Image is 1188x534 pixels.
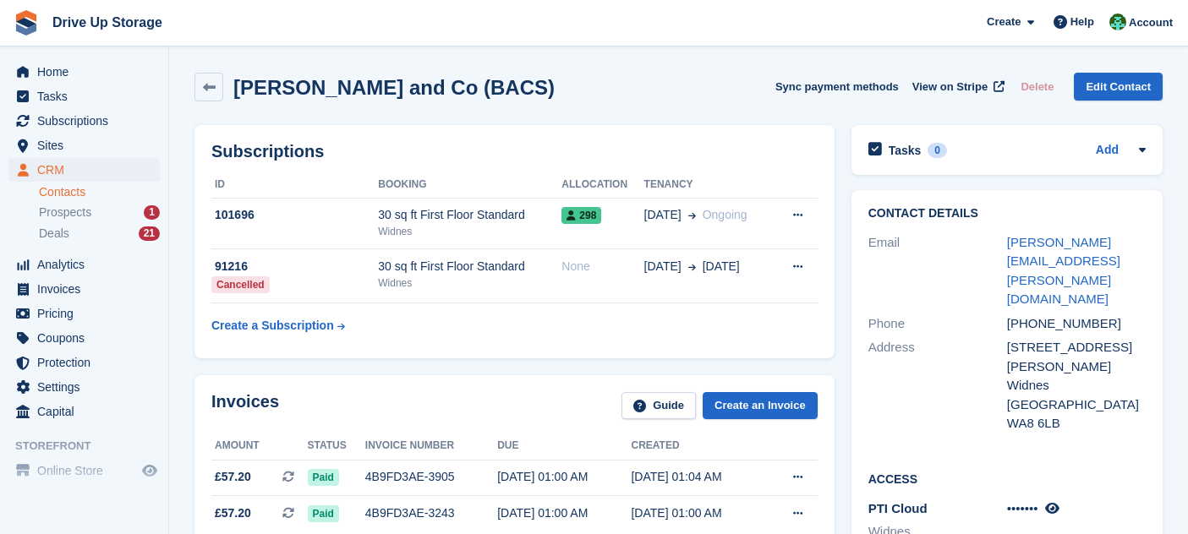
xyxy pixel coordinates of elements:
[378,275,561,291] div: Widnes
[912,79,988,95] span: View on Stripe
[378,224,561,239] div: Widnes
[211,206,378,224] div: 101696
[144,205,160,220] div: 1
[1074,73,1163,101] a: Edit Contact
[561,172,643,199] th: Allocation
[775,73,899,101] button: Sync payment methods
[868,233,1007,309] div: Email
[211,142,818,161] h2: Subscriptions
[8,133,160,157] a: menu
[1096,141,1119,161] a: Add
[39,225,160,242] a: Deals 21
[37,326,139,350] span: Coupons
[37,60,139,84] span: Home
[215,468,251,486] span: £57.20
[644,258,682,275] span: [DATE]
[37,158,139,182] span: CRM
[868,338,1007,433] div: Address
[644,172,774,199] th: Tenancy
[37,84,139,108] span: Tasks
[365,433,497,460] th: Invoice number
[8,253,160,276] a: menu
[37,351,139,374] span: Protection
[39,204,91,221] span: Prospects
[8,84,160,108] a: menu
[8,60,160,84] a: menu
[211,276,270,293] div: Cancelled
[37,302,139,325] span: Pricing
[211,433,308,460] th: Amount
[1007,338,1146,376] div: [STREET_ADDRESS][PERSON_NAME]
[37,133,139,157] span: Sites
[211,172,378,199] th: ID
[1007,501,1038,515] span: •••••••
[703,208,747,221] span: Ongoing
[8,375,160,399] a: menu
[631,468,764,486] div: [DATE] 01:04 AM
[497,468,631,486] div: [DATE] 01:00 AM
[621,392,696,420] a: Guide
[8,459,160,482] a: menu
[8,277,160,301] a: menu
[378,172,561,199] th: Booking
[497,433,631,460] th: Due
[139,226,160,241] div: 21
[8,109,160,133] a: menu
[211,392,279,420] h2: Invoices
[1007,395,1146,415] div: [GEOGRAPHIC_DATA]
[8,326,160,350] a: menu
[868,207,1146,221] h2: Contact Details
[631,433,764,460] th: Created
[644,206,682,224] span: [DATE]
[561,258,643,275] div: None
[37,459,139,482] span: Online Store
[211,310,345,341] a: Create a Subscription
[39,204,160,221] a: Prospects 1
[378,206,561,224] div: 30 sq ft First Floor Standard
[37,400,139,423] span: Capital
[8,158,160,182] a: menu
[868,501,928,515] span: PTI Cloud
[8,302,160,325] a: menu
[211,317,334,335] div: Create a Subscription
[889,143,922,158] h2: Tasks
[233,76,555,99] h2: [PERSON_NAME] and Co (BACS)
[308,505,339,522] span: Paid
[37,109,139,133] span: Subscriptions
[39,226,69,242] span: Deals
[140,460,160,481] a: Preview store
[8,400,160,423] a: menu
[365,504,497,522] div: 4B9FD3AE-3243
[703,258,740,275] span: [DATE]
[868,314,1007,334] div: Phone
[15,438,168,455] span: Storefront
[631,504,764,522] div: [DATE] 01:00 AM
[308,469,339,486] span: Paid
[37,253,139,276] span: Analytics
[8,351,160,374] a: menu
[378,258,561,275] div: 30 sq ft First Floor Standard
[46,8,169,36] a: Drive Up Storage
[928,143,947,158] div: 0
[703,392,818,420] a: Create an Invoice
[1007,235,1120,307] a: [PERSON_NAME][EMAIL_ADDRESS][PERSON_NAME][DOMAIN_NAME]
[561,207,601,224] span: 298
[987,14,1021,30] span: Create
[1007,314,1146,334] div: [PHONE_NUMBER]
[211,258,378,275] div: 91216
[37,277,139,301] span: Invoices
[215,504,251,522] span: £57.20
[37,375,139,399] span: Settings
[906,73,1008,101] a: View on Stripe
[1007,376,1146,395] div: Widnes
[1007,414,1146,433] div: WA8 6LB
[1129,14,1173,31] span: Account
[308,433,365,460] th: Status
[365,468,497,486] div: 4B9FD3AE-3905
[1109,14,1126,30] img: Camille
[14,10,39,35] img: stora-icon-8386f47178a22dfd0bd8f6a31ec36ba5ce8667c1dd55bd0f319d3a0aa187defe.svg
[1070,14,1094,30] span: Help
[1014,73,1060,101] button: Delete
[868,470,1146,487] h2: Access
[497,504,631,522] div: [DATE] 01:00 AM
